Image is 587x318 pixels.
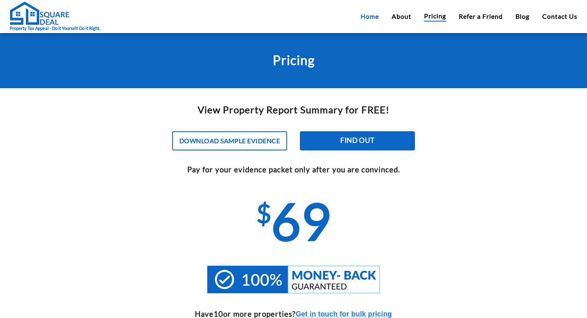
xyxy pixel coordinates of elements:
button: Download sample evidence [172,131,287,150]
h2: View Property Report Summary for FREE! [6,103,581,117]
img: Square Deal money back guaranteed [207,266,379,293]
button: Find out [300,131,415,150]
a: Blog [516,12,529,21]
span: We are offline. Please leave us a message. [17,101,139,181]
a: Home [361,12,379,21]
div: Minimize live chat window [131,4,150,23]
a: Pricing [424,11,446,22]
div: Leave a message [42,45,134,55]
a: Contact Us [542,12,577,21]
em: Driven by SalesIQ [63,209,101,215]
em: Submit [117,246,145,257]
img: Square Deal [10,1,69,25]
img: logo_Zg8I0qSkbAqR2WFHt3p6CTuqpyXMFPubPcD2OT02zFN43Cy9FUNNG3NEPhM_Q1qe_.png [14,48,34,52]
a: Property Tax Appeal - Do it Yourself. Do it Right. [10,1,100,32]
a: About [392,12,411,21]
a: Refer a Friend [459,12,503,21]
textarea: Type your message and click 'Submit' [4,218,152,246]
img: salesiqlogo_leal7QplfZFryJ6FIlVepeu7OftD7mt8q6exU6-34PB8prfIgodN67KcxXM9Y7JQ_.png [55,209,61,214]
h3: Pay for your evidence packet only after you are convinced. [6,164,581,175]
sup: $ [256,198,271,229]
span: 69 [256,190,330,251]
